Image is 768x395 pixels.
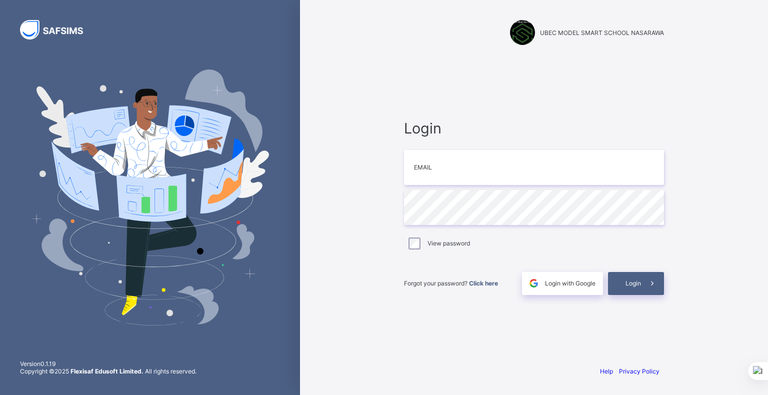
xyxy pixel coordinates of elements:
a: Click here [469,279,498,287]
a: Help [600,367,613,375]
strong: Flexisaf Edusoft Limited. [70,367,143,375]
span: Login with Google [545,279,595,287]
span: Login [625,279,641,287]
a: Privacy Policy [619,367,659,375]
span: Copyright © 2025 All rights reserved. [20,367,196,375]
span: UBEC MODEL SMART SCHOOL NASARAWA [540,29,664,36]
span: Forgot your password? [404,279,498,287]
span: Login [404,119,664,137]
label: View password [427,239,470,247]
img: google.396cfc9801f0270233282035f929180a.svg [528,277,539,289]
img: SAFSIMS Logo [20,20,95,39]
span: Version 0.1.19 [20,360,196,367]
img: Hero Image [31,69,269,325]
